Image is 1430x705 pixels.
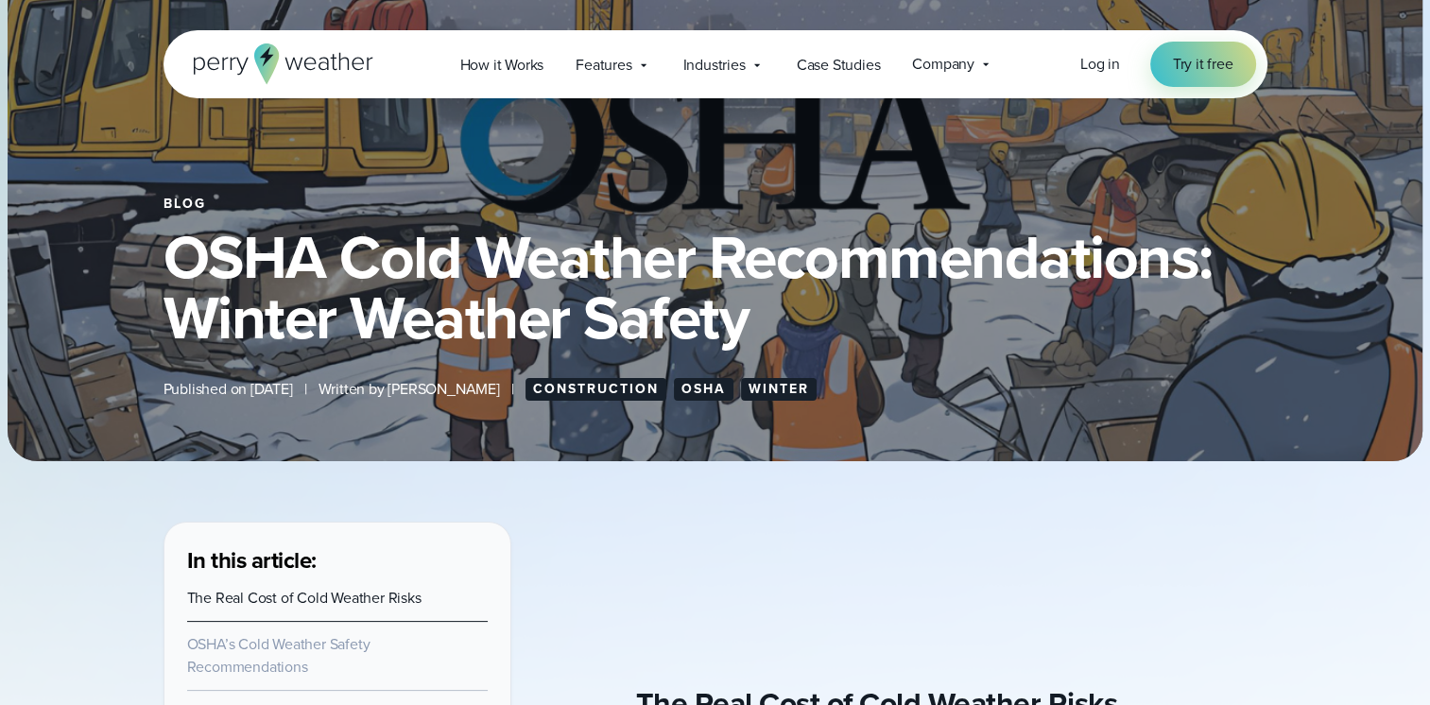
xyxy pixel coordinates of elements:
[683,54,746,77] span: Industries
[781,45,897,84] a: Case Studies
[576,54,631,77] span: Features
[460,54,544,77] span: How it Works
[187,633,370,678] a: OSHA’s Cold Weather Safety Recommendations
[164,227,1267,348] h1: OSHA Cold Weather Recommendations: Winter Weather Safety
[1080,53,1120,76] a: Log in
[1150,42,1256,87] a: Try it free
[511,378,514,401] span: |
[674,378,733,401] a: OSHA
[444,45,560,84] a: How it Works
[304,378,307,401] span: |
[164,378,293,401] span: Published on [DATE]
[1080,53,1120,75] span: Log in
[164,197,1267,212] div: Blog
[187,587,422,609] a: The Real Cost of Cold Weather Risks
[636,522,1267,616] iframe: Listen to a Podcast on How to Stay Safe in Winter Weather Video
[741,378,817,401] a: Winter
[319,378,500,401] span: Written by [PERSON_NAME]
[187,545,488,576] h3: In this article:
[525,378,666,401] a: Construction
[797,54,881,77] span: Case Studies
[912,53,974,76] span: Company
[1173,53,1233,76] span: Try it free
